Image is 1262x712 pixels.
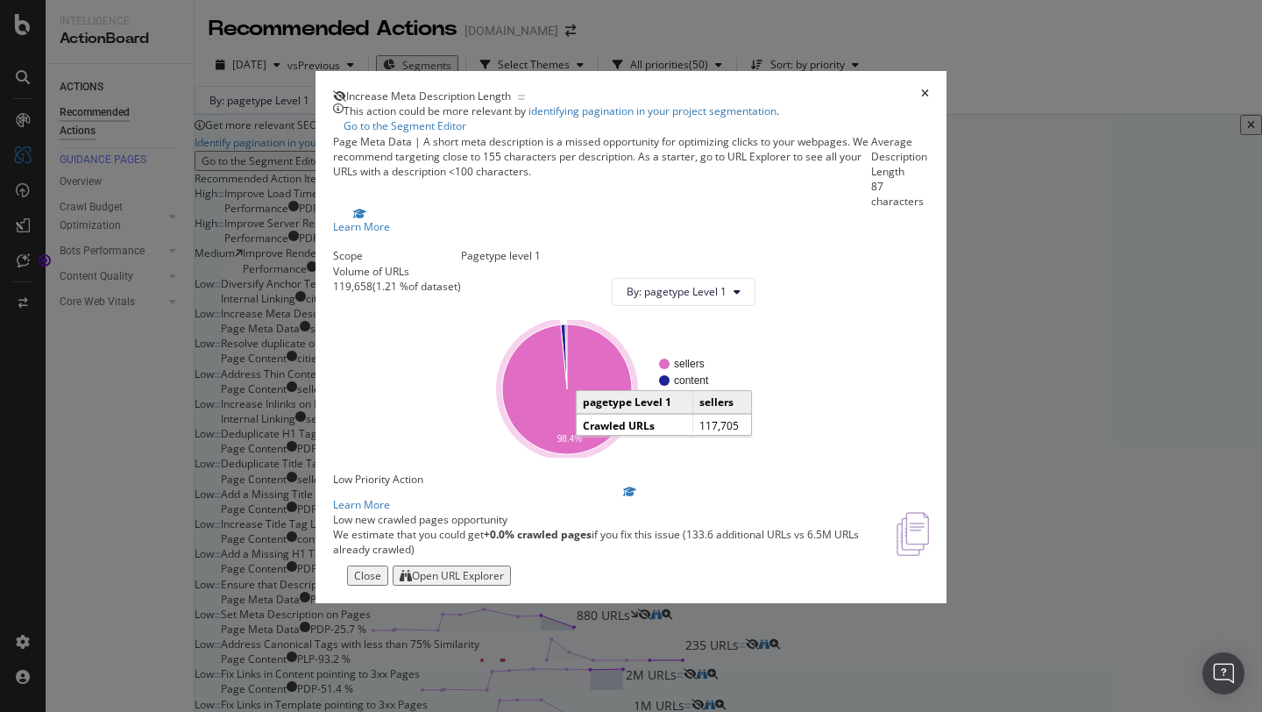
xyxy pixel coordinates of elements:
span: Low Priority Action [333,472,423,487]
div: modal [315,71,946,603]
div: Scope [333,248,461,263]
div: A short meta description is a missed opportunity for optimizing clicks to your webpages. We recom... [333,134,871,210]
a: Learn More [333,209,390,234]
svg: A chart. [475,320,755,458]
button: Open URL Explorer [393,566,511,586]
a: identifying pagination in your project segmentation [528,103,776,118]
div: Learn More [333,497,929,512]
div: Pagetype level 1 [461,248,769,263]
div: Close [354,568,381,583]
div: ( 1.21 % of dataset ) [372,279,461,294]
p: We estimate that you could get if you fix this issue (133.6 additional URLs vs 6.5M URLs already ... [333,527,897,557]
span: | [415,134,421,149]
div: 119,658 [333,279,372,294]
text: 98.4% [557,434,582,444]
img: Equal [518,95,525,100]
div: Learn More [333,219,390,234]
a: Go to the Segment Editor [344,118,466,133]
div: Volume of URLs [333,264,461,279]
div: info banner [333,103,929,133]
text: content [674,374,709,387]
button: By: pagetype Level 1 [612,278,755,306]
span: By: pagetype Level 1 [627,284,727,299]
text: sellers [674,358,705,370]
div: eye-slash [333,91,346,102]
div: Low new crawled pages opportunity [333,512,897,527]
text: Other [674,408,700,420]
div: 87 characters [871,179,929,209]
div: This action could be more relevant by . [344,103,779,133]
div: Open Intercom Messenger [1202,652,1244,694]
button: Close [347,566,388,586]
div: Average Description Length [871,134,929,179]
div: times [921,89,929,103]
div: Open URL Explorer [412,568,504,583]
a: Learn More [333,487,929,512]
text: PLP [674,391,694,403]
img: e5DMFwAAAABJRU5ErkJggg== [897,512,929,556]
strong: +0.0% crawled pages [484,527,592,542]
span: Page Meta Data [333,134,412,149]
span: Increase Meta Description Length [346,89,511,103]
